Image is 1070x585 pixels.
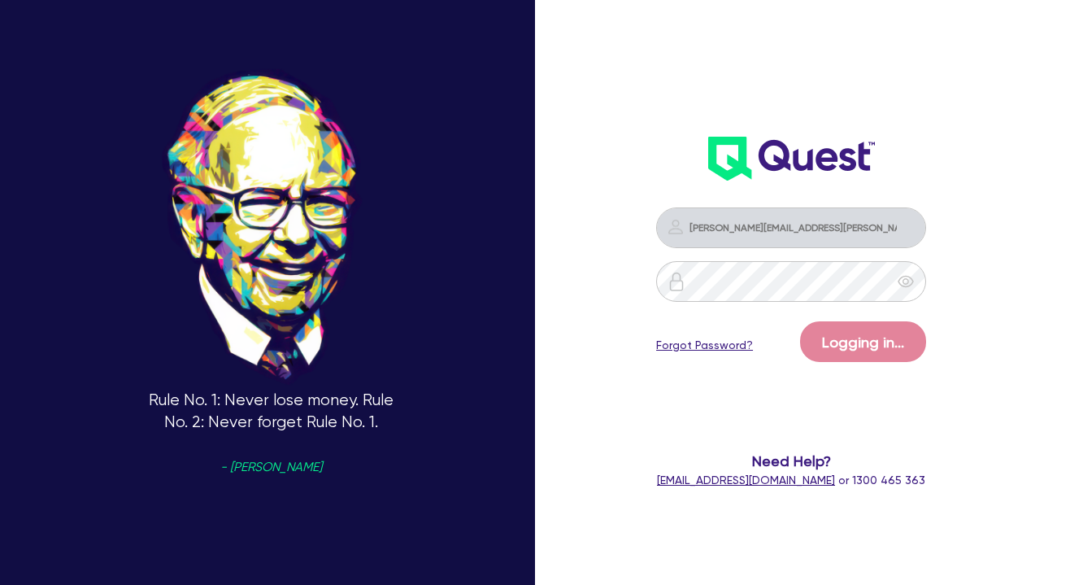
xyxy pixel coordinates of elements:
span: or 1300 465 363 [657,474,925,487]
img: icon-password [666,217,685,237]
input: Email address [656,207,926,248]
a: Forgot Password? [656,337,753,354]
button: Logging in... [800,321,926,362]
a: [EMAIL_ADDRESS][DOMAIN_NAME] [657,474,835,487]
span: Need Help? [656,450,926,472]
span: - [PERSON_NAME] [220,461,322,474]
img: wH2k97JdezQIQAAAABJRU5ErkJggg== [708,137,875,181]
img: icon-password [667,272,686,291]
span: eye [898,273,914,290]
